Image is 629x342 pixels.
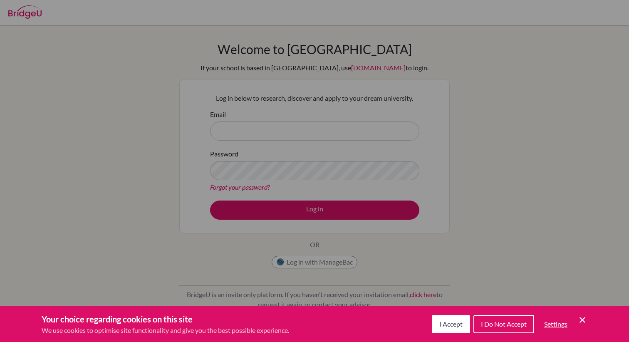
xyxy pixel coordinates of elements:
[432,315,470,333] button: I Accept
[42,325,289,335] p: We use cookies to optimise site functionality and give you the best possible experience.
[537,316,574,332] button: Settings
[544,320,567,328] span: Settings
[439,320,463,328] span: I Accept
[577,315,587,325] button: Save and close
[42,313,289,325] h3: Your choice regarding cookies on this site
[473,315,534,333] button: I Do Not Accept
[481,320,527,328] span: I Do Not Accept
